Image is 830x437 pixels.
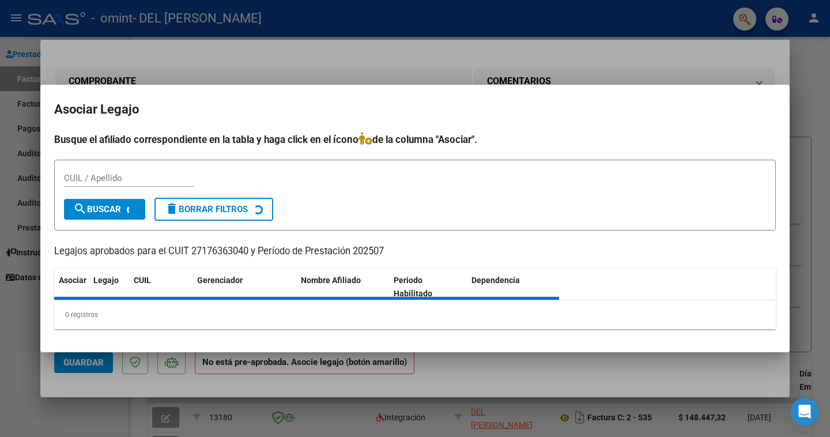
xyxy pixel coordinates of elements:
datatable-header-cell: Gerenciador [193,268,296,306]
span: Gerenciador [197,276,243,285]
span: Buscar [73,204,121,214]
datatable-header-cell: CUIL [129,268,193,306]
mat-icon: delete [165,202,179,216]
datatable-header-cell: Nombre Afiliado [296,268,389,306]
span: Dependencia [471,276,520,285]
datatable-header-cell: Periodo Habilitado [389,268,467,306]
span: Legajo [93,276,119,285]
h2: Asociar Legajo [54,99,776,120]
datatable-header-cell: Asociar [54,268,89,306]
span: CUIL [134,276,151,285]
mat-icon: search [73,202,87,216]
button: Borrar Filtros [154,198,273,221]
datatable-header-cell: Dependencia [467,268,560,306]
p: Legajos aprobados para el CUIT 27176363040 y Período de Prestación 202507 [54,244,776,259]
h4: Busque el afiliado correspondiente en la tabla y haga click en el ícono de la columna "Asociar". [54,132,776,147]
span: Borrar Filtros [165,204,248,214]
div: 0 registros [54,300,776,329]
div: Open Intercom Messenger [791,398,818,425]
datatable-header-cell: Legajo [89,268,129,306]
span: Nombre Afiliado [301,276,361,285]
button: Buscar [64,199,145,220]
span: Periodo Habilitado [394,276,432,298]
span: Asociar [59,276,86,285]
